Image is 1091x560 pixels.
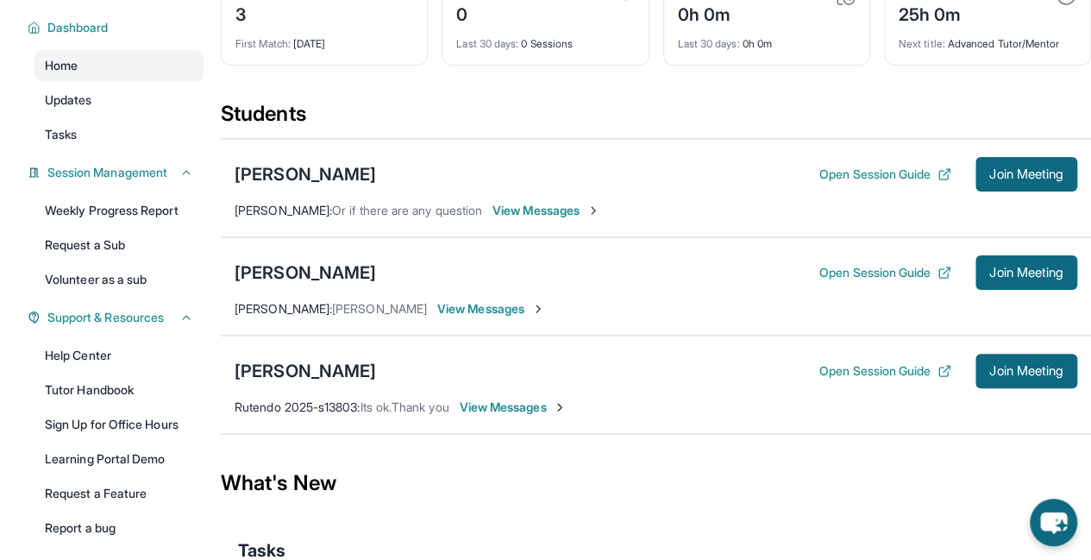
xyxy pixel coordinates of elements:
[34,513,204,544] a: Report a bug
[34,119,204,150] a: Tasks
[1030,499,1077,546] button: chat-button
[235,162,376,186] div: [PERSON_NAME]
[899,37,945,50] span: Next title :
[460,399,567,416] span: View Messages
[221,445,1091,521] div: What's New
[819,166,951,183] button: Open Session Guide
[456,37,518,50] span: Last 30 days :
[975,255,1077,290] button: Join Meeting
[492,202,600,219] span: View Messages
[45,57,78,74] span: Home
[437,300,545,318] span: View Messages
[531,302,545,316] img: Chevron-Right
[235,261,376,285] div: [PERSON_NAME]
[235,27,413,51] div: [DATE]
[47,309,164,326] span: Support & Resources
[221,100,1091,138] div: Students
[235,359,376,383] div: [PERSON_NAME]
[41,309,193,326] button: Support & Resources
[235,37,291,50] span: First Match :
[34,444,204,475] a: Learning Portal Demo
[235,301,332,316] span: [PERSON_NAME] :
[553,400,567,414] img: Chevron-Right
[34,85,204,116] a: Updates
[45,91,92,109] span: Updates
[47,164,167,181] span: Session Management
[34,340,204,371] a: Help Center
[989,169,1063,179] span: Join Meeting
[34,478,204,509] a: Request a Feature
[678,37,740,50] span: Last 30 days :
[819,362,951,380] button: Open Session Guide
[34,230,204,261] a: Request a Sub
[34,264,204,295] a: Volunteer as a sub
[47,19,109,36] span: Dashboard
[34,50,204,81] a: Home
[586,204,600,217] img: Chevron-Right
[332,203,482,217] span: Or if there are any question
[360,400,448,414] span: Its ok.Thank you
[34,374,204,406] a: Tutor Handbook
[678,27,856,51] div: 0h 0m
[456,27,634,51] div: 0 Sessions
[34,409,204,440] a: Sign Up for Office Hours
[41,19,193,36] button: Dashboard
[989,267,1063,278] span: Join Meeting
[41,164,193,181] button: Session Management
[819,264,951,281] button: Open Session Guide
[899,27,1076,51] div: Advanced Tutor/Mentor
[34,195,204,226] a: Weekly Progress Report
[45,126,77,143] span: Tasks
[332,301,427,316] span: [PERSON_NAME]
[975,354,1077,388] button: Join Meeting
[235,203,332,217] span: [PERSON_NAME] :
[989,366,1063,376] span: Join Meeting
[235,400,360,414] span: Rutendo 2025-s13803 :
[975,157,1077,192] button: Join Meeting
